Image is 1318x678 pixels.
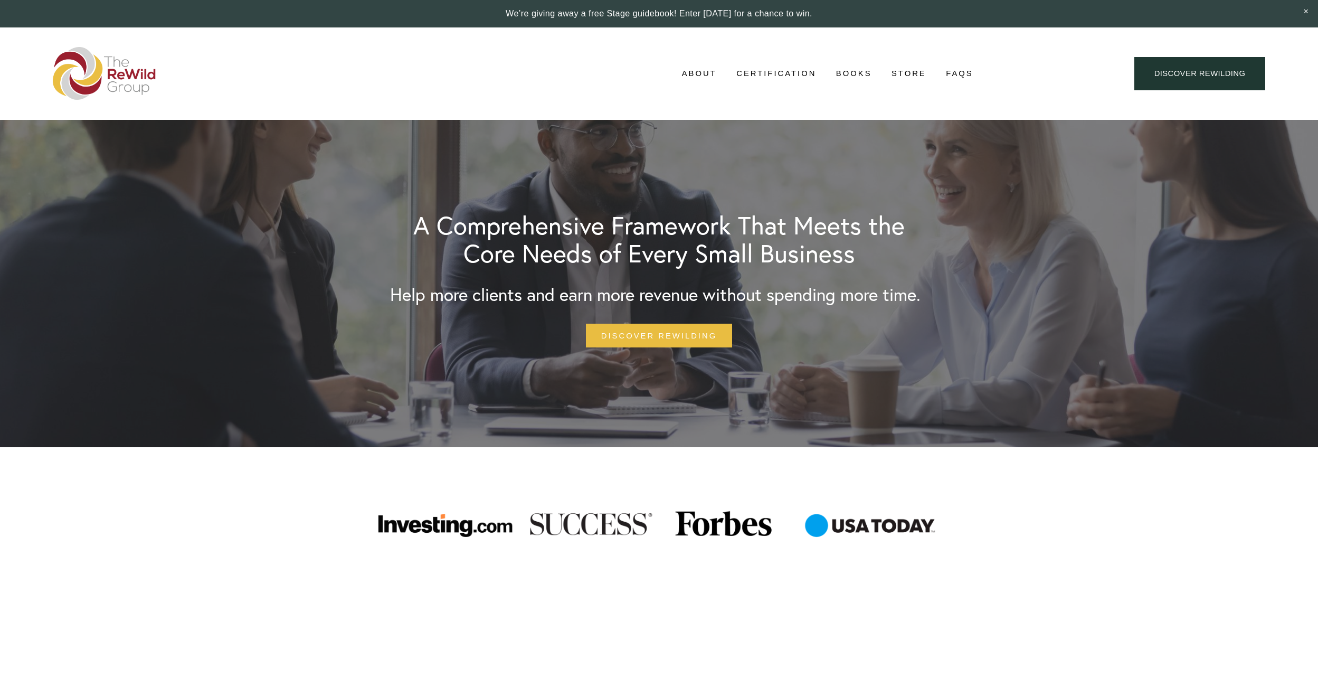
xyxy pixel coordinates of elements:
a: Discover ReWilding [1134,57,1265,90]
h1: A Comprehensive Framework That Meets the Core Needs of Every Small Business [390,211,928,268]
a: Discover Rewilding [586,324,732,347]
a: Store [892,65,926,81]
a: FAQs [946,65,973,81]
h3: Help more clients and earn more revenue without spending more time. [390,286,921,304]
img: The ReWild Group [53,47,156,100]
a: About [682,65,717,81]
a: Books [836,65,872,81]
a: Certification [736,65,816,81]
